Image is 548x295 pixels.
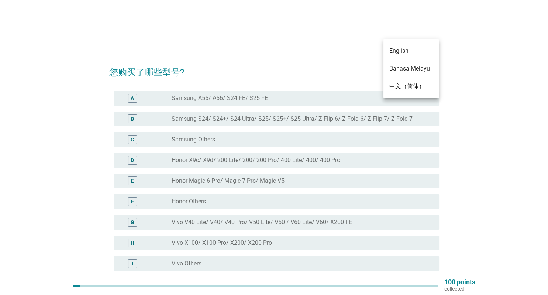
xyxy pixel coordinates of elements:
[430,41,439,49] i: arrow_drop_down
[389,64,433,73] div: Bahasa Melayu
[172,136,215,143] label: Samsung Others
[131,198,134,206] div: F
[172,219,352,226] label: Vivo V40 Lite/ V40/ V40 Pro/ V50 Lite/ V50 / V60 Lite/ V60/ X200 FE
[172,239,272,247] label: Vivo X100/ X100 Pro/ X200/ X200 Pro
[131,239,134,247] div: H
[172,198,206,205] label: Honor Others
[172,177,285,185] label: Honor Magic 6 Pro/ Magic 7 Pro/ Magic V5
[131,177,134,185] div: E
[109,58,439,79] h2: 您购买了哪些型号?
[131,136,134,144] div: C
[131,219,134,226] div: G
[172,115,413,123] label: Samsung S24/ S24+/ S24 Ultra/ S25/ S25+/ S25 Ultra/ Z Flip 6/ Z Fold 6/ Z Flip 7/ Z Fold 7
[172,157,340,164] label: Honor X9c/ X9d/ 200 Lite/ 200/ 200 Pro/ 400 Lite/ 400/ 400 Pro
[172,95,268,102] label: Samsung A55/ A56/ S24 FE/ S25 FE
[444,285,475,292] p: collected
[172,260,201,267] label: Vivo Others
[389,47,433,55] div: English
[131,95,134,102] div: A
[131,157,134,164] div: D
[389,82,433,91] div: 中文（简体）
[131,115,134,123] div: B
[444,279,475,285] p: 100 points
[132,260,133,268] div: I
